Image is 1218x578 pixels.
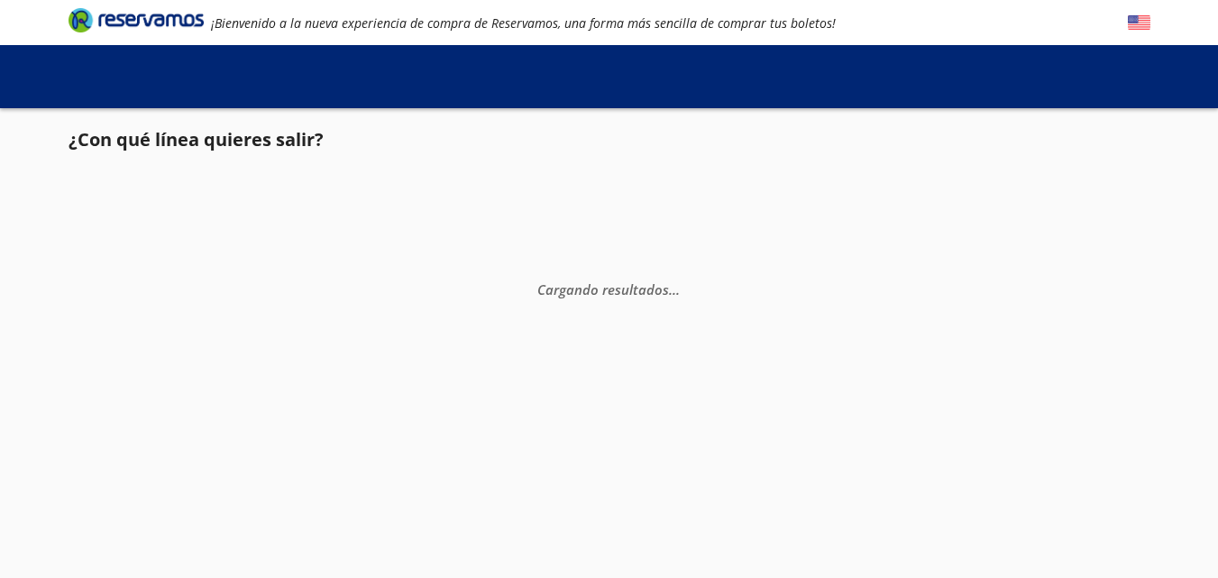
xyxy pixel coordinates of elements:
[537,280,680,298] em: Cargando resultados
[669,280,673,298] span: .
[676,280,680,298] span: .
[211,14,836,32] em: ¡Bienvenido a la nueva experiencia de compra de Reservamos, una forma más sencilla de comprar tus...
[69,126,324,153] p: ¿Con qué línea quieres salir?
[673,280,676,298] span: .
[1128,12,1150,34] button: English
[69,6,204,39] a: Brand Logo
[69,6,204,33] i: Brand Logo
